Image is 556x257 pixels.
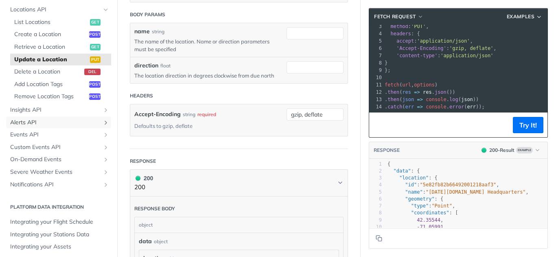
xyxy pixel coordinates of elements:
span: . ( . ()) [385,89,455,95]
a: Alerts APIShow subpages for Alerts API [6,117,111,129]
span: 42.35544 [417,217,440,223]
span: : { [387,175,438,181]
div: Response body [134,205,175,212]
span: : , [387,182,499,188]
h2: Platform DATA integration [6,203,111,211]
span: res [423,89,432,95]
div: 12 [369,89,383,96]
button: Copy to clipboard [373,232,385,244]
span: Integrating your Stations Data [10,231,109,239]
span: : , [385,24,429,29]
div: Response [130,158,156,165]
a: Custom Events APIShow subpages for Custom Events API [6,141,111,153]
span: : , [385,45,497,51]
span: json [461,97,473,102]
span: "[DATE][DOMAIN_NAME] Headquarters" [426,189,526,195]
span: fetch Request [374,13,416,20]
label: Accept-Encoding [134,108,181,120]
span: get [90,19,101,26]
span: then [387,97,399,102]
span: 'application/json' [440,53,493,58]
span: "type" [411,203,429,209]
span: On-Demand Events [10,155,101,164]
div: 1 [369,161,382,168]
span: Locations API [10,6,101,14]
span: "Point" [431,203,452,209]
button: 200200-ResultExample [477,146,543,154]
div: 9 [369,67,383,74]
span: => [417,97,423,102]
a: List Locationsget [10,16,111,28]
div: 5 [369,37,383,45]
div: 200 [134,174,153,183]
a: Create a Locationpost [10,28,111,41]
span: get [90,44,101,50]
div: string [183,108,195,120]
span: json [402,97,414,102]
div: 14 [369,103,383,110]
a: Locations APIHide subpages for Locations API [6,4,111,16]
span: } [385,60,387,66]
span: Insights API [10,106,101,114]
a: Remove Location Tagspost [10,91,111,103]
span: : , [385,38,473,44]
div: 4 [369,30,383,37]
span: Events API [10,131,101,139]
button: Show subpages for Notifications API [103,181,109,188]
button: Show subpages for Custom Events API [103,144,109,151]
span: Integrating your Assets [10,243,109,251]
span: Examples [507,13,535,20]
button: Copy to clipboard [373,119,385,131]
div: 13 [369,96,383,103]
span: => [417,104,423,110]
span: console [426,97,447,102]
span: "5e82fb82b66492001218aaf3" [420,182,497,188]
label: name [134,27,150,36]
button: fetch Request [371,13,426,21]
button: Show subpages for Alerts API [103,119,109,126]
span: Notifications API [10,181,101,189]
button: Show subpages for On-Demand Events [103,156,109,163]
a: On-Demand EventsShow subpages for On-Demand Events [6,153,111,166]
div: 6 [369,196,382,203]
span: put [90,56,101,63]
div: 8 [369,209,382,216]
span: Integrating your Flight Schedule [10,218,109,226]
div: 3 [369,175,382,181]
p: The location direction in degrees clockwise from due north [134,72,274,79]
span: Custom Events API [10,143,101,151]
div: 9 [369,217,382,224]
span: 'PUT' [411,24,426,29]
div: 11 [369,81,383,89]
a: Update a Locationput [10,54,111,66]
svg: Chevron [337,179,344,186]
span: log [449,97,458,102]
div: Headers [130,92,153,99]
span: : { [387,168,420,174]
button: Try It! [513,117,543,133]
span: ( , ) [385,82,438,88]
span: Update a Location [14,56,88,64]
div: object [154,238,168,245]
div: string [152,28,164,35]
a: Integrating your Flight Schedule [6,216,111,228]
span: 'Accept-Encoding' [396,45,447,51]
a: Severe Weather EventsShow subpages for Severe Weather Events [6,166,111,178]
button: RESPONSE [373,146,400,154]
a: Retrieve a Locationget [10,41,111,53]
span: post [89,93,101,100]
div: 5 [369,189,382,196]
div: Body Params [130,11,165,18]
span: "data" [393,168,411,174]
a: Delete a Locationdel [10,66,111,78]
span: "id" [405,182,417,188]
span: post [89,31,101,38]
span: , [387,217,443,223]
span: Severe Weather Events [10,168,101,176]
span: - [417,224,420,230]
span: url [402,82,411,88]
span: Delete a Location [14,68,82,76]
button: Hide subpages for Locations API [103,6,109,13]
div: float [160,62,171,69]
a: Integrating your Stations Data [6,229,111,241]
